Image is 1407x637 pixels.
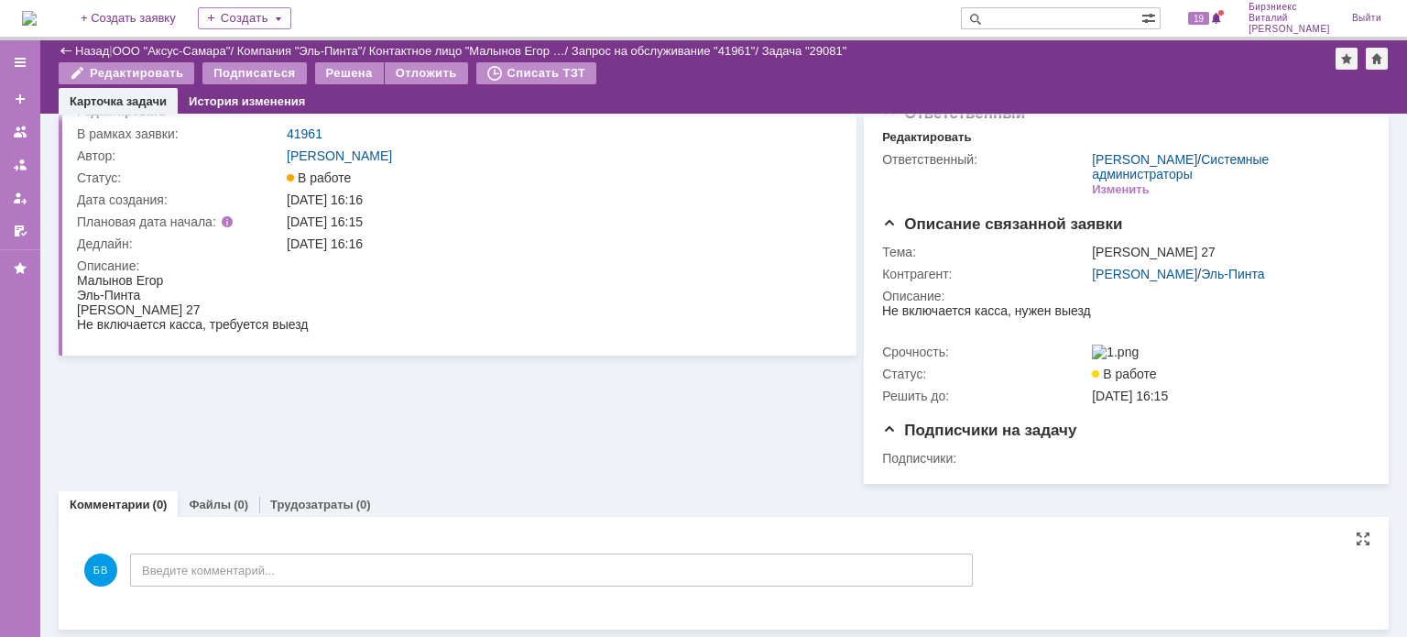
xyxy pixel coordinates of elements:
[1092,267,1361,281] div: /
[369,44,572,58] div: /
[882,422,1076,439] span: Подписчики на задачу
[75,44,109,58] a: Назад
[1249,13,1330,24] span: Виталий
[1092,389,1168,403] span: [DATE] 16:15
[237,44,369,58] div: /
[234,498,248,511] div: (0)
[1092,152,1361,181] div: /
[113,44,231,58] a: ООО "Аксус-Самара"
[77,126,283,141] div: В рамках заявки:
[882,152,1088,167] div: Ответственный:
[882,451,1088,466] div: Подписчики:
[287,148,392,163] a: [PERSON_NAME]
[1356,532,1370,546] div: На всю страницу
[369,44,565,58] a: Контактное лицо "Малынов Егор …
[153,498,168,511] div: (0)
[109,43,112,57] div: |
[1092,367,1156,381] span: В работе
[77,192,283,207] div: Дата создания:
[270,498,354,511] a: Трудозатраты
[1141,8,1160,26] span: Расширенный поиск
[1366,48,1388,70] div: Сделать домашней страницей
[198,7,291,29] div: Создать
[882,367,1088,381] div: Статус:
[189,498,231,511] a: Файлы
[1092,245,1361,259] div: [PERSON_NAME] 27
[882,130,971,145] div: Редактировать
[356,498,371,511] div: (0)
[5,117,35,147] a: Заявки на командах
[882,389,1088,403] div: Решить до:
[5,84,35,114] a: Создать заявку
[1092,267,1197,281] a: [PERSON_NAME]
[84,554,117,587] span: БВ
[287,236,831,251] div: [DATE] 16:16
[237,44,363,58] a: Компания "Эль-Пинта"
[287,170,351,185] span: В работе
[287,214,831,229] div: [DATE] 16:15
[882,289,1365,303] div: Описание:
[1188,12,1209,25] span: 19
[22,11,37,26] a: Перейти на домашнюю страницу
[70,498,150,511] a: Комментарии
[882,345,1088,359] div: Срочность:
[77,236,283,251] div: Дедлайн:
[1092,345,1139,359] img: 1.png
[1092,152,1269,181] a: Системные администраторы
[113,44,237,58] div: /
[1092,152,1197,167] a: [PERSON_NAME]
[1201,267,1264,281] a: Эль-Пинта
[882,245,1088,259] div: Тема:
[287,126,322,141] a: 41961
[77,258,834,273] div: Описание:
[77,214,261,229] div: Плановая дата начала:
[22,11,37,26] img: logo
[287,192,831,207] div: [DATE] 16:16
[189,94,305,108] a: История изменения
[1092,182,1150,197] div: Изменить
[572,44,756,58] a: Запрос на обслуживание "41961"
[882,215,1122,233] span: Описание связанной заявки
[882,267,1088,281] div: Контрагент:
[77,148,283,163] div: Автор:
[1336,48,1358,70] div: Добавить в избранное
[70,94,167,108] a: Карточка задачи
[1249,2,1330,13] span: Бирзниекс
[572,44,762,58] div: /
[762,44,847,58] div: Задача "29081"
[77,170,283,185] div: Статус:
[1249,24,1330,35] span: [PERSON_NAME]
[5,216,35,246] a: Мои согласования
[5,183,35,213] a: Мои заявки
[5,150,35,180] a: Заявки в моей ответственности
